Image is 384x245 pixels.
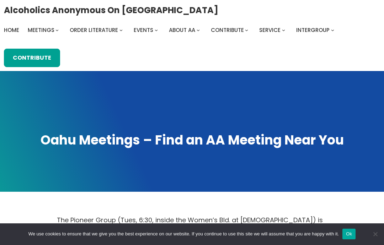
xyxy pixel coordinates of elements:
[211,25,244,35] a: Contribute
[296,26,330,34] span: Intergroup
[28,25,54,35] a: Meetings
[119,28,123,32] button: Order Literature submenu
[28,230,339,238] span: We use cookies to ensure that we give you the best experience on our website. If you continue to ...
[259,25,281,35] a: Service
[134,26,153,34] span: Events
[259,26,281,34] span: Service
[57,214,327,237] p: The Pioneer Group (Tues, 6:30, inside the Women’s Bld. at [DEMOGRAPHIC_DATA]) is seeking support....
[28,26,54,34] span: Meetings
[4,25,337,35] nav: Intergroup
[4,26,19,34] span: Home
[134,25,153,35] a: Events
[197,28,200,32] button: About AA submenu
[70,26,118,34] span: Order Literature
[331,28,334,32] button: Intergroup submenu
[342,229,356,239] button: Ok
[6,132,378,149] h1: Oahu Meetings – Find an AA Meeting Near You
[211,26,244,34] span: Contribute
[169,26,195,34] span: About AA
[296,25,330,35] a: Intergroup
[245,28,248,32] button: Contribute submenu
[372,230,379,238] span: No
[4,49,60,67] a: Contribute
[155,28,158,32] button: Events submenu
[4,25,19,35] a: Home
[4,2,218,18] a: Alcoholics Anonymous on [GEOGRAPHIC_DATA]
[169,25,195,35] a: About AA
[55,28,59,32] button: Meetings submenu
[282,28,285,32] button: Service submenu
